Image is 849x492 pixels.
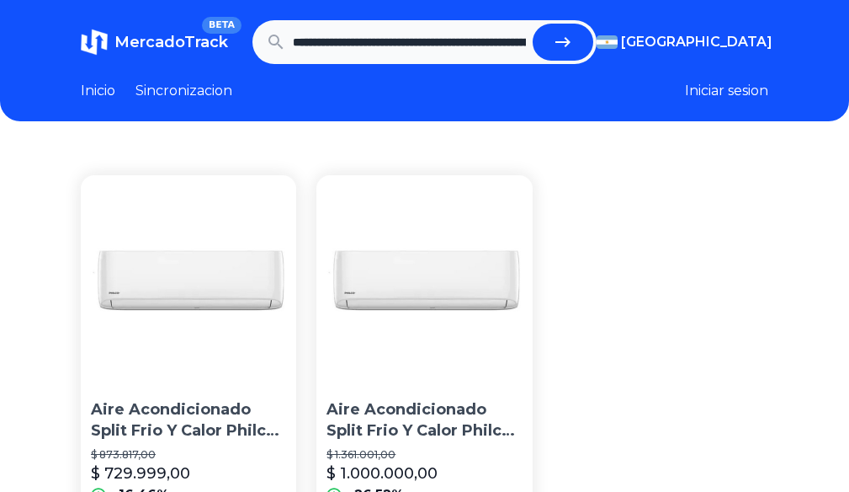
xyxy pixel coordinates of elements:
[114,33,228,51] span: MercadoTrack
[326,462,438,485] p: $ 1.000.000,00
[621,32,772,52] span: [GEOGRAPHIC_DATA]
[135,81,232,101] a: Sincronizacion
[326,448,522,462] p: $ 1.361.001,00
[81,29,228,56] a: MercadoTrackBETA
[91,399,286,441] p: Aire Acondicionado Split Frio Y Calor Philco Phs32ha4cne 2900f 3400w Color [PERSON_NAME]
[91,448,286,462] p: $ 873.817,00
[597,32,768,52] button: [GEOGRAPHIC_DATA]
[202,17,241,34] span: BETA
[319,175,529,386] img: Aire Acondicionado Split Frio Y Calor Philco Phs32ha4cne 2900f 3400w Color Blanco
[83,175,294,386] img: Aire Acondicionado Split Frio Y Calor Philco Phs32ha4cne 2900f 3400w Color Blanco
[685,81,768,101] button: Iniciar sesion
[597,35,618,49] img: Argentina
[91,462,190,485] p: $ 729.999,00
[81,29,108,56] img: MercadoTrack
[81,81,115,101] a: Inicio
[326,399,522,441] p: Aire Acondicionado Split Frio Y Calor Philco Phs32ha4cne 2900f 3400w Color [PERSON_NAME]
